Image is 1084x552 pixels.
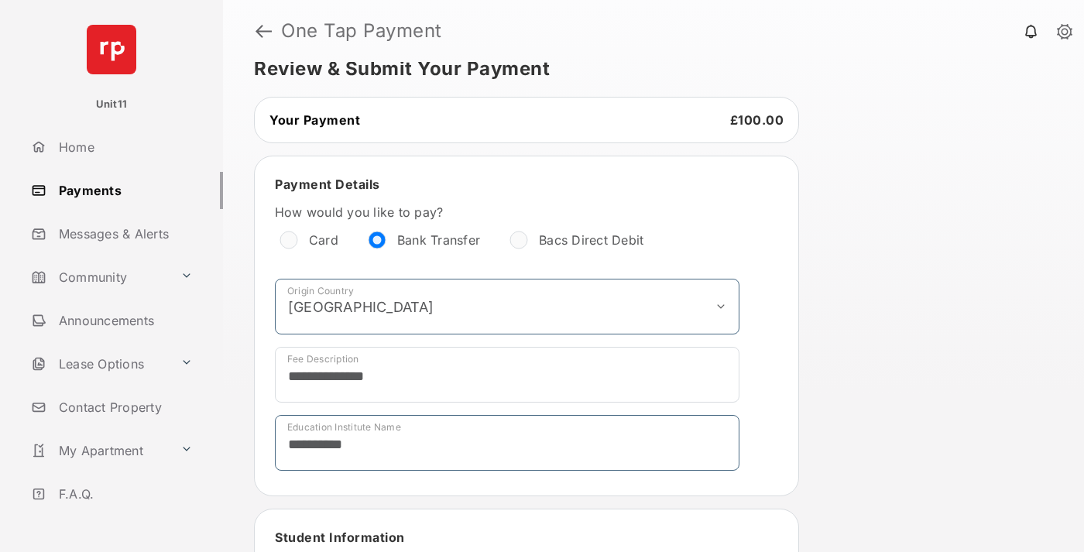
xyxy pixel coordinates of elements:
a: Lease Options [25,345,174,382]
a: Home [25,129,223,166]
label: How would you like to pay? [275,204,739,220]
label: Bacs Direct Debit [539,232,643,248]
p: Unit11 [96,97,128,112]
a: Payments [25,172,223,209]
span: Payment Details [275,177,380,192]
a: F.A.Q. [25,475,223,513]
span: Student Information [275,530,405,545]
img: svg+xml;base64,PHN2ZyB4bWxucz0iaHR0cDovL3d3dy53My5vcmcvMjAwMC9zdmciIHdpZHRoPSI2NCIgaGVpZ2h0PSI2NC... [87,25,136,74]
span: Your Payment [269,112,360,128]
a: Messages & Alerts [25,215,223,252]
a: Contact Property [25,389,223,426]
label: Card [309,232,338,248]
a: My Apartment [25,432,174,469]
h5: Review & Submit Your Payment [254,60,1041,78]
span: £100.00 [730,112,784,128]
a: Announcements [25,302,223,339]
label: Bank Transfer [397,232,480,248]
strong: One Tap Payment [281,22,442,40]
a: Community [25,259,174,296]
